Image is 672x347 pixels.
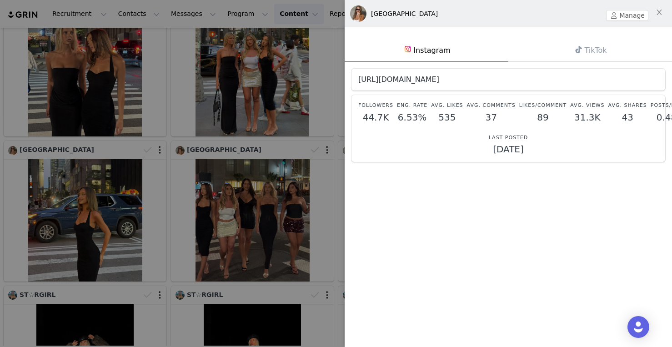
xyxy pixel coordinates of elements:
p: Likes/Comment [519,102,567,110]
p: Avg. Likes [431,102,463,110]
p: 89 [519,112,567,123]
p: Avg. Views [570,102,604,110]
i: icon: close [656,9,663,16]
div: Open Intercom Messenger [627,316,649,338]
div: [GEOGRAPHIC_DATA] [371,9,438,19]
p: 44.7K [358,112,393,123]
a: [URL][DOMAIN_NAME] [358,75,439,84]
button: Manage [606,10,648,21]
p: 43 [608,112,647,123]
a: TikTok [508,39,672,62]
p: Last Posted [358,134,658,142]
p: [DATE] [358,144,658,155]
p: Followers [358,102,393,110]
img: instagram.svg [404,45,411,53]
p: 535 [431,112,463,123]
p: 37 [467,112,516,123]
p: 6.53% [397,112,427,123]
p: 31.3K [570,112,604,123]
a: Instagram [345,38,508,62]
p: Avg. Comments [467,102,516,110]
p: Avg. Shares [608,102,647,110]
p: Eng. Rate [397,102,427,110]
img: PARIS [350,5,366,22]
